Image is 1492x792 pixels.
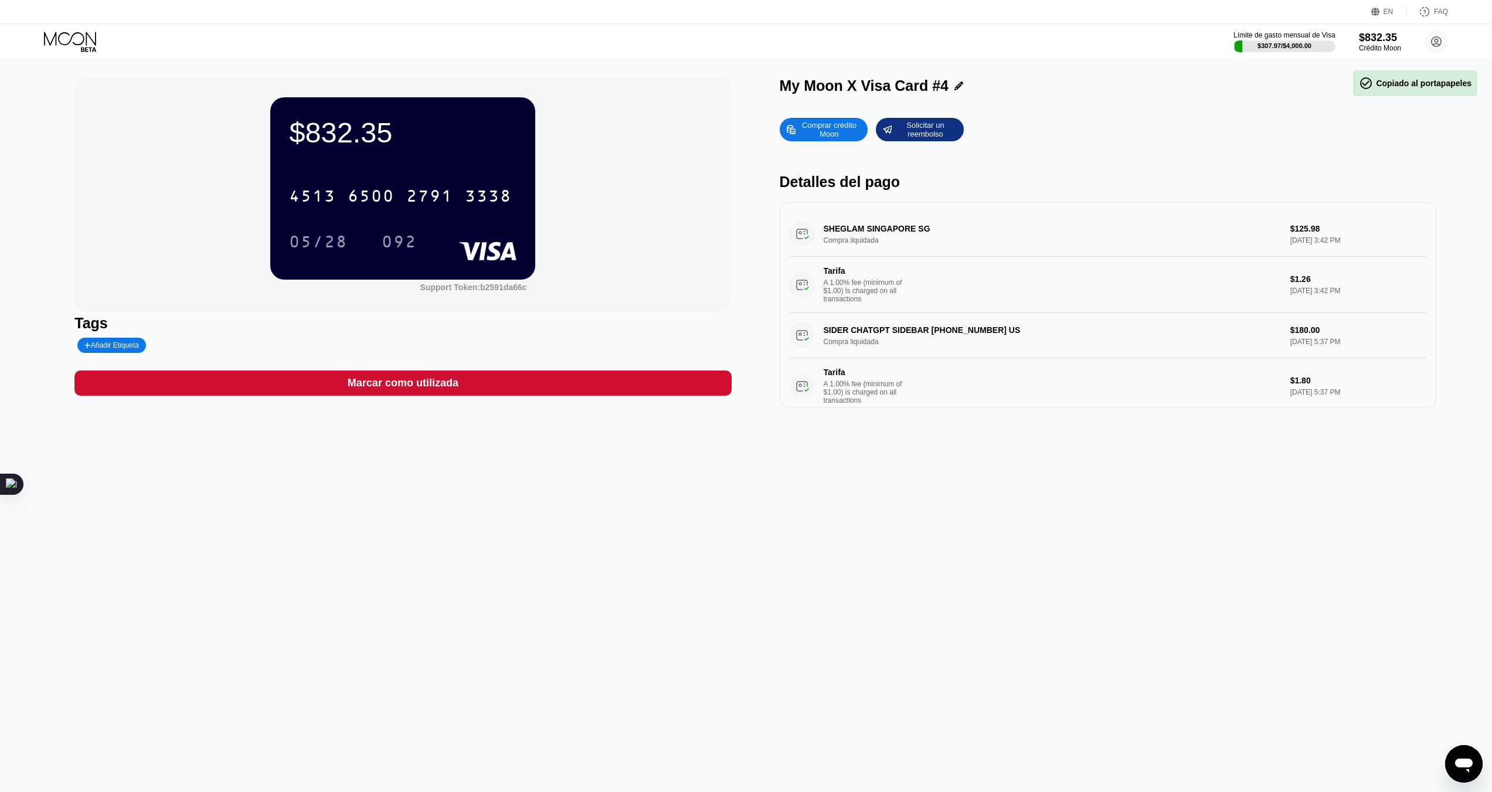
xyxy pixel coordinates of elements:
div: Tarifa [824,266,906,276]
div: 4513 [289,188,336,207]
div: My Moon X Visa Card #4 [780,77,949,94]
div: $1.80 [1290,376,1427,385]
div: Límite de gasto mensual de Visa$307.97/$4,000.00 [1233,31,1335,52]
div: 05/28 [289,234,348,253]
div: EN [1384,8,1394,16]
div: $832.35Crédito Moon [1359,32,1401,52]
div: TarifaA 1.00% fee (minimum of $1.00) is charged on all transactions$1.26[DATE] 3:42 PM [789,257,1427,313]
div: Comprar crédito Moon [797,120,861,139]
div: 092 [373,227,426,256]
div: Tarifa [824,368,906,377]
div: 4513650027913338 [282,181,519,210]
div: Solicitar un reembolso [893,120,957,139]
div: $832.35 [1359,32,1401,44]
div: Detalles del pago [780,174,1436,191]
div: Crédito Moon [1359,44,1401,52]
div: Añadir Etiqueta [84,341,139,349]
div: Support Token: b2591da66c [420,283,527,292]
div: $832.35 [289,116,516,149]
div: 2791 [406,188,453,207]
div: 6500 [348,188,395,207]
div: Copiado al portapapeles [1359,76,1471,90]
div: Límite de gasto mensual de Visa [1233,31,1335,39]
div: $307.97 / $4,000.00 [1258,42,1311,49]
div: FAQ [1407,6,1448,18]
div: TarifaA 1.00% fee (minimum of $1.00) is charged on all transactions$1.80[DATE] 5:37 PM [789,358,1427,414]
div: 092 [382,234,417,253]
iframe: Botón para iniciar la ventana de mensajería [1445,745,1483,783]
div: Marcar como utilizada [74,370,731,396]
div: Comprar crédito Moon [780,118,868,141]
div: A 1.00% fee (minimum of $1.00) is charged on all transactions [824,278,912,303]
div: Añadir Etiqueta [77,338,146,353]
span:  [1359,76,1373,90]
div: 05/28 [280,227,356,256]
div: Solicitar un reembolso [876,118,964,141]
div: EN [1371,6,1407,18]
div: Support Token:b2591da66c [420,283,527,292]
div: A 1.00% fee (minimum of $1.00) is charged on all transactions [824,380,912,405]
div: Tags [74,315,731,332]
div: FAQ [1434,8,1448,16]
div: [DATE] 5:37 PM [1290,388,1427,396]
div: [DATE] 3:42 PM [1290,287,1427,295]
div: $1.26 [1290,274,1427,284]
div: 3338 [465,188,512,207]
div: Marcar como utilizada [348,376,458,390]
